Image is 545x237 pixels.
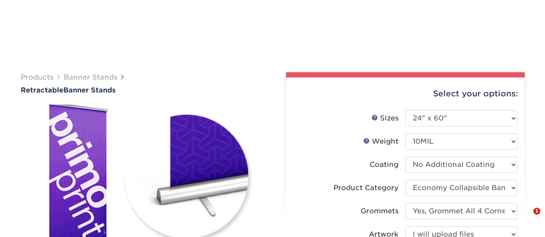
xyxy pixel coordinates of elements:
[21,86,266,94] a: RetractableBanner Stands
[64,73,117,81] a: Banner Stands
[361,206,399,216] div: Grommets
[516,208,536,228] iframe: Intercom live chat
[21,86,63,94] span: Retractable
[533,208,540,215] span: 1
[363,136,399,147] div: Weight
[371,113,399,123] div: Sizes
[370,160,399,170] div: Coating
[21,86,266,94] h1: Banner Stands
[333,183,399,193] div: Product Category
[21,73,53,81] a: Products
[293,77,518,110] div: Select your options:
